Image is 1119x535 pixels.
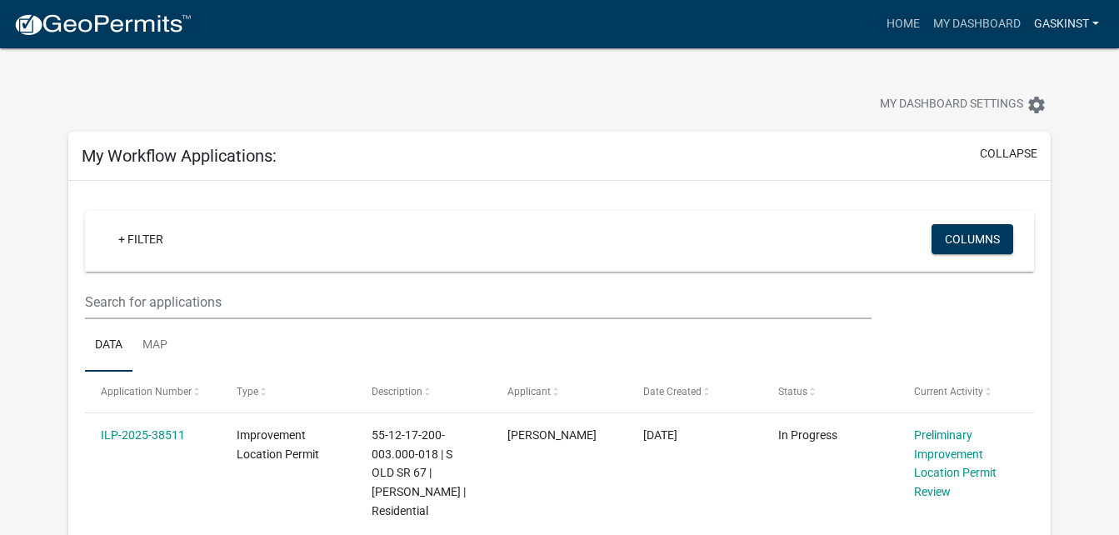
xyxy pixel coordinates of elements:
button: collapse [980,145,1037,162]
h5: My Workflow Applications: [82,146,277,166]
span: In Progress [778,428,837,442]
a: Preliminary Improvement Location Permit Review [914,428,997,498]
a: GaskinsT [1027,8,1106,40]
datatable-header-cell: Type [221,372,357,412]
span: Description [372,386,422,397]
input: Search for applications [85,285,872,319]
datatable-header-cell: Description [356,372,492,412]
span: Current Activity [914,386,983,397]
a: Home [880,8,927,40]
i: settings [1027,95,1047,115]
datatable-header-cell: Current Activity [898,372,1034,412]
datatable-header-cell: Applicant [492,372,627,412]
span: 55-12-17-200-003.000-018 | S OLD SR 67 | Anthony Gaskins | Residential [372,428,466,517]
span: My Dashboard Settings [880,95,1023,115]
button: My Dashboard Settingssettings [867,88,1060,121]
span: Status [778,386,807,397]
a: ILP-2025-38511 [101,428,185,442]
span: Anthony C Gaskins [507,428,597,442]
button: Columns [932,224,1013,254]
span: Improvement Location Permit [237,428,319,461]
datatable-header-cell: Application Number [85,372,221,412]
a: Map [132,319,177,372]
a: Data [85,319,132,372]
span: Application Number [101,386,192,397]
span: Date Created [643,386,702,397]
a: My Dashboard [927,8,1027,40]
datatable-header-cell: Status [762,372,898,412]
span: Type [237,386,258,397]
span: Applicant [507,386,551,397]
span: 07/19/2025 [643,428,677,442]
a: + Filter [105,224,177,254]
datatable-header-cell: Date Created [627,372,762,412]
